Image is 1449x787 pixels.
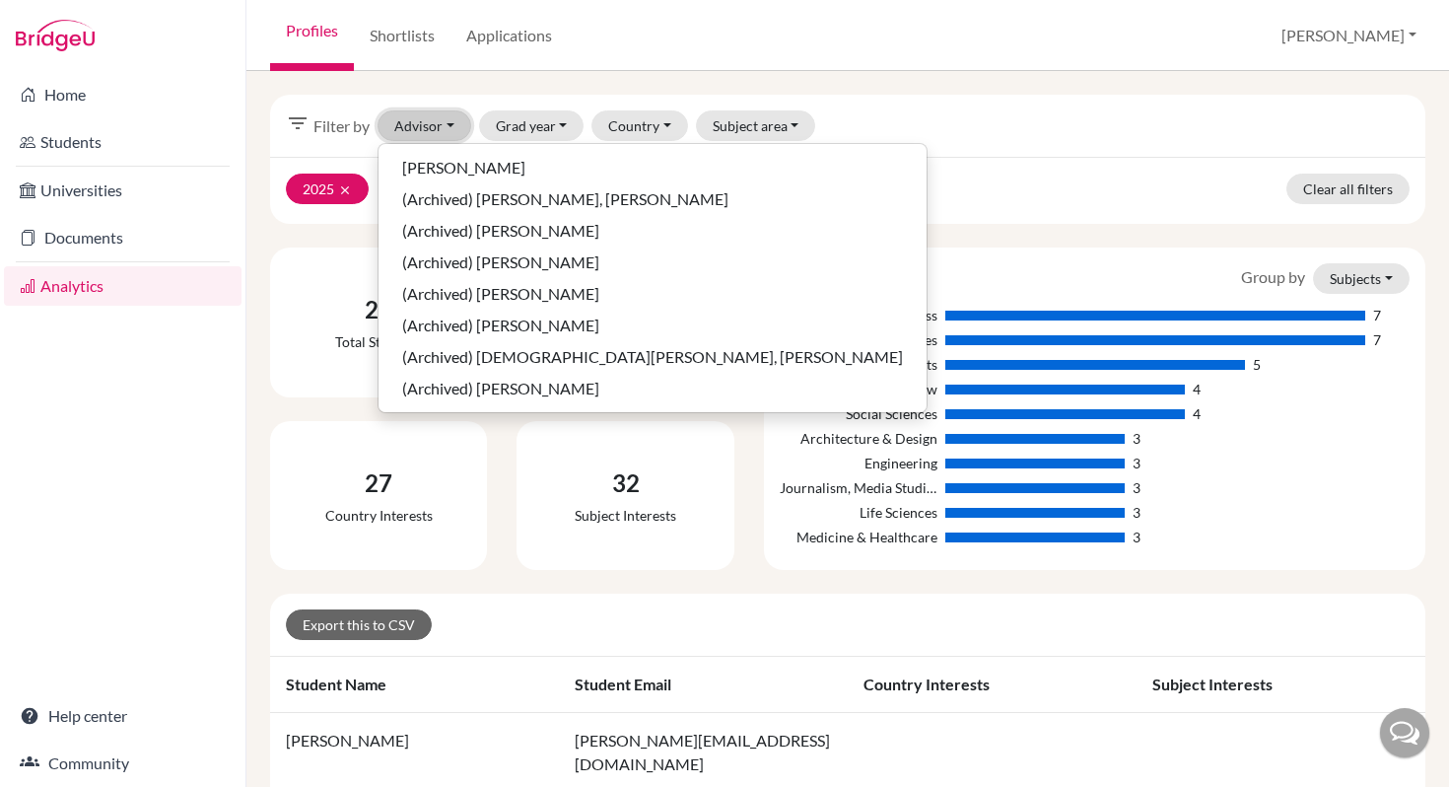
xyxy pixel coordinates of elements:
[1373,305,1381,325] div: 7
[4,266,241,306] a: Analytics
[696,110,816,141] button: Subject area
[4,218,241,257] a: Documents
[379,247,927,278] button: (Archived) [PERSON_NAME]
[338,183,352,197] i: clear
[4,171,241,210] a: Universities
[402,250,599,274] span: (Archived) [PERSON_NAME]
[780,403,937,424] div: Social Sciences
[286,609,432,640] a: Export this to CSV
[1133,527,1140,547] div: 3
[402,314,599,337] span: (Archived) [PERSON_NAME]
[1137,657,1425,713] th: Subject interests
[45,14,86,32] span: Help
[325,505,433,526] div: Country interests
[780,477,937,498] div: Journalism, Media Studies & Communication
[1133,428,1140,449] div: 3
[780,428,937,449] div: Architecture & Design
[780,502,937,523] div: Life Sciences
[379,183,927,215] button: (Archived) [PERSON_NAME], [PERSON_NAME]
[335,292,422,327] div: 27
[1273,17,1425,54] button: [PERSON_NAME]
[1133,502,1140,523] div: 3
[575,505,676,526] div: Subject interests
[379,152,927,183] button: [PERSON_NAME]
[780,453,937,473] div: Engineering
[780,527,937,547] div: Medicine & Healthcare
[402,187,728,211] span: (Archived) [PERSON_NAME], [PERSON_NAME]
[1193,403,1201,424] div: 4
[325,465,433,501] div: 27
[402,282,599,306] span: (Archived) [PERSON_NAME]
[402,156,525,179] span: [PERSON_NAME]
[286,111,310,135] i: filter_list
[1226,263,1424,294] div: Group by
[4,75,241,114] a: Home
[378,110,471,141] button: Advisor
[313,114,370,138] span: Filter by
[1286,174,1410,204] a: Clear all filters
[402,377,599,400] span: (Archived) [PERSON_NAME]
[1373,329,1381,350] div: 7
[270,657,559,713] th: Student name
[286,174,369,204] button: 2025clear
[4,696,241,736] a: Help center
[479,110,585,141] button: Grad year
[402,345,903,369] span: (Archived) [DEMOGRAPHIC_DATA][PERSON_NAME], [PERSON_NAME]
[335,331,422,352] div: Total students
[1313,263,1410,294] button: Subjects
[378,143,928,413] div: Advisor
[1133,477,1140,498] div: 3
[16,20,95,51] img: Bridge-U
[559,657,848,713] th: Student email
[379,310,927,341] button: (Archived) [PERSON_NAME]
[1253,354,1261,375] div: 5
[4,122,241,162] a: Students
[4,744,241,783] a: Community
[379,215,927,247] button: (Archived) [PERSON_NAME]
[379,278,927,310] button: (Archived) [PERSON_NAME]
[1193,379,1201,399] div: 4
[379,373,927,404] button: (Archived) [PERSON_NAME]
[402,219,599,243] span: (Archived) [PERSON_NAME]
[848,657,1137,713] th: Country interests
[575,465,676,501] div: 32
[591,110,688,141] button: Country
[1133,453,1140,473] div: 3
[379,341,927,373] button: (Archived) [DEMOGRAPHIC_DATA][PERSON_NAME], [PERSON_NAME]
